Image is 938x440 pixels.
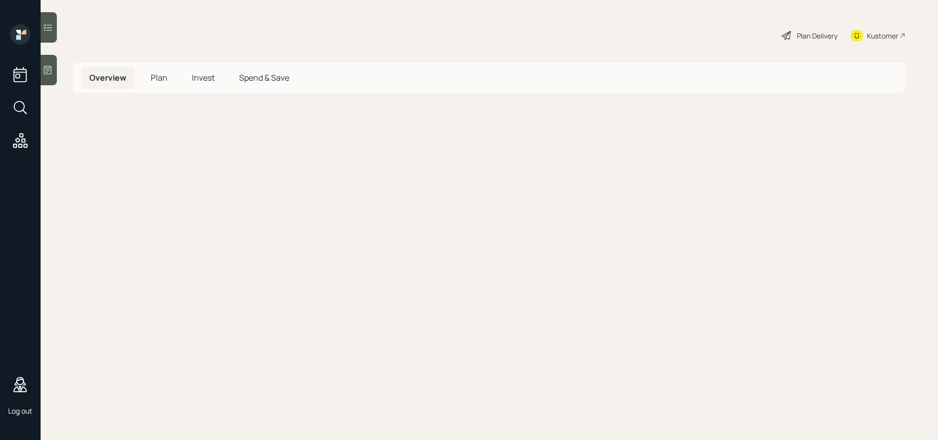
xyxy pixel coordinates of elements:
div: Plan Delivery [797,30,837,41]
span: Spend & Save [239,72,289,83]
span: Overview [89,72,126,83]
div: Kustomer [867,30,898,41]
div: Log out [8,406,32,416]
span: Invest [192,72,215,83]
span: Plan [151,72,167,83]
